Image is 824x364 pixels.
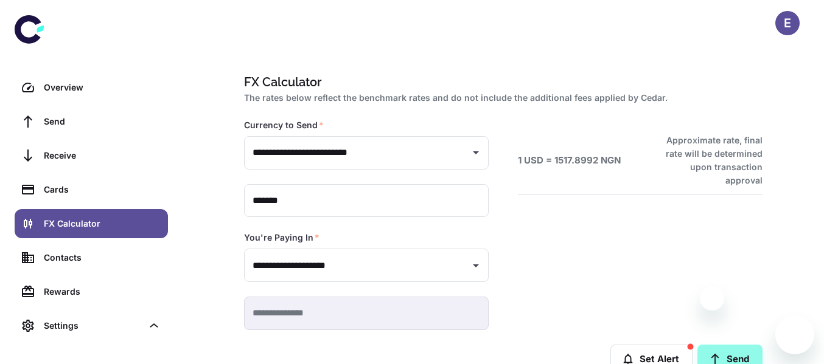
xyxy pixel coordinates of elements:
[44,183,161,196] div: Cards
[44,319,142,332] div: Settings
[15,73,168,102] a: Overview
[44,81,161,94] div: Overview
[15,209,168,238] a: FX Calculator
[15,277,168,306] a: Rewards
[244,73,758,91] h1: FX Calculator
[44,115,161,128] div: Send
[518,154,621,168] h6: 1 USD = 1517.8992 NGN
[700,286,724,311] iframe: Close message
[467,257,484,274] button: Open
[44,217,161,230] div: FX Calculator
[15,141,168,170] a: Receive
[467,144,484,161] button: Open
[244,232,319,244] label: You're Paying In
[44,285,161,298] div: Rewards
[15,175,168,204] a: Cards
[15,107,168,136] a: Send
[15,311,168,340] div: Settings
[775,11,800,35] button: E
[15,243,168,272] a: Contacts
[44,149,161,162] div: Receive
[244,119,324,131] label: Currency to Send
[44,251,161,264] div: Contacts
[652,134,763,187] h6: Approximate rate, final rate will be determined upon transaction approval
[775,315,814,354] iframe: Button to launch messaging window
